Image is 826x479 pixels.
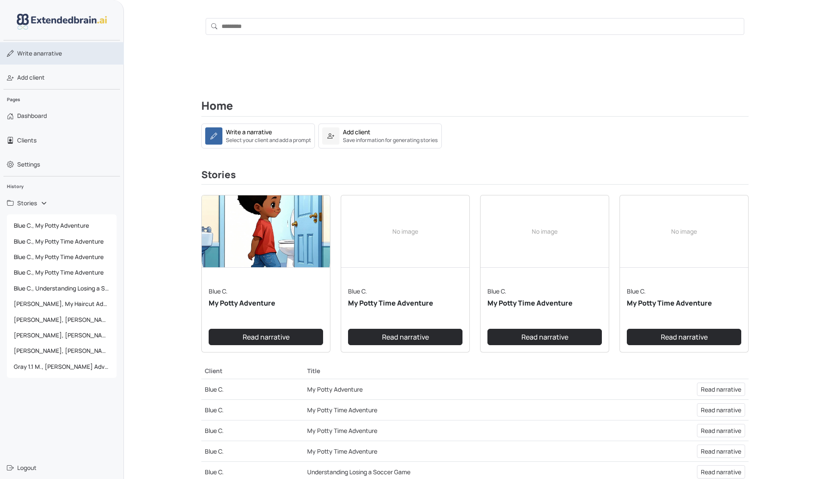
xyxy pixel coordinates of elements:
[205,447,224,455] a: Blue C.
[10,359,113,374] span: Gray 1.1 M., [PERSON_NAME] Adventure at the Dentist: Getting a Cavity Filled
[226,136,311,144] small: Select your client and add a prompt
[620,195,748,268] div: No image
[226,127,272,136] div: Write a narrative
[7,328,117,343] a: [PERSON_NAME], [PERSON_NAME]'s Haircut Adventure at [PERSON_NAME]
[202,195,330,268] img: narrative
[205,468,224,476] a: Blue C.
[7,281,117,296] a: Blue C., Understanding Losing a Soccer Game
[697,445,745,458] a: Read narrative
[307,406,377,414] a: My Potty Time Adventure
[7,249,117,265] a: Blue C., My Potty Time Adventure
[304,363,648,379] th: Title
[17,49,62,58] span: narrative
[487,329,602,345] a: Read narrative
[697,465,745,479] a: Read narrative
[10,249,113,265] span: Blue C., My Potty Time Adventure
[343,127,370,136] div: Add client
[17,14,107,30] img: logo
[10,343,113,358] span: [PERSON_NAME], [PERSON_NAME]'s Haircut Adventure at [PERSON_NAME]
[201,124,315,148] a: Write a narrativeSelect your client and add a prompt
[697,403,745,417] a: Read narrative
[201,169,749,185] h3: Stories
[481,195,609,268] div: No image
[343,136,438,144] small: Save information for generating stories
[7,359,117,374] a: Gray 1.1 M., [PERSON_NAME] Adventure at the Dentist: Getting a Cavity Filled
[7,234,117,249] a: Blue C., My Potty Time Adventure
[201,363,304,379] th: Client
[205,426,224,435] a: Blue C.
[17,111,47,120] span: Dashboard
[7,343,117,358] a: [PERSON_NAME], [PERSON_NAME]'s Haircut Adventure at [PERSON_NAME]
[7,312,117,328] a: [PERSON_NAME], [PERSON_NAME]'s Haircut Adventure at [PERSON_NAME]
[7,218,117,233] a: Blue C., My Potty Adventure
[348,299,462,307] h5: My Potty Time Adventure
[697,383,745,396] a: Read narrative
[697,424,745,437] a: Read narrative
[10,328,113,343] span: [PERSON_NAME], [PERSON_NAME]'s Haircut Adventure at [PERSON_NAME]
[17,136,37,145] span: Clients
[348,329,462,345] a: Read narrative
[209,287,228,295] a: Blue C.
[10,234,113,249] span: Blue C., My Potty Time Adventure
[17,73,45,82] span: Add client
[487,287,506,295] a: Blue C.
[307,426,377,435] a: My Potty Time Adventure
[307,447,377,455] a: My Potty Time Adventure
[201,99,749,117] h2: Home
[307,385,363,393] a: My Potty Adventure
[201,131,315,139] a: Write a narrativeSelect your client and add a prompt
[7,296,117,312] a: [PERSON_NAME], My Haircut Adventure at [PERSON_NAME]
[10,218,113,233] span: Blue C., My Potty Adventure
[209,329,323,345] a: Read narrative
[307,468,410,476] a: Understanding Losing a Soccer Game
[10,312,113,328] span: [PERSON_NAME], [PERSON_NAME]'s Haircut Adventure at [PERSON_NAME]
[17,160,40,169] span: Settings
[10,281,113,296] span: Blue C., Understanding Losing a Soccer Game
[627,287,646,295] a: Blue C.
[205,406,224,414] a: Blue C.
[341,195,469,268] div: No image
[627,329,741,345] a: Read narrative
[318,124,442,148] a: Add clientSave information for generating stories
[205,385,224,393] a: Blue C.
[348,287,367,295] a: Blue C.
[318,131,442,139] a: Add clientSave information for generating stories
[627,299,741,307] h5: My Potty Time Adventure
[17,49,37,57] span: Write a
[17,464,37,472] span: Logout
[209,299,323,307] h5: My Potty Adventure
[7,265,117,280] a: Blue C., My Potty Time Adventure
[10,296,113,312] span: [PERSON_NAME], My Haircut Adventure at [PERSON_NAME]
[487,299,602,307] h5: My Potty Time Adventure
[10,265,113,280] span: Blue C., My Potty Time Adventure
[17,199,37,207] span: Stories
